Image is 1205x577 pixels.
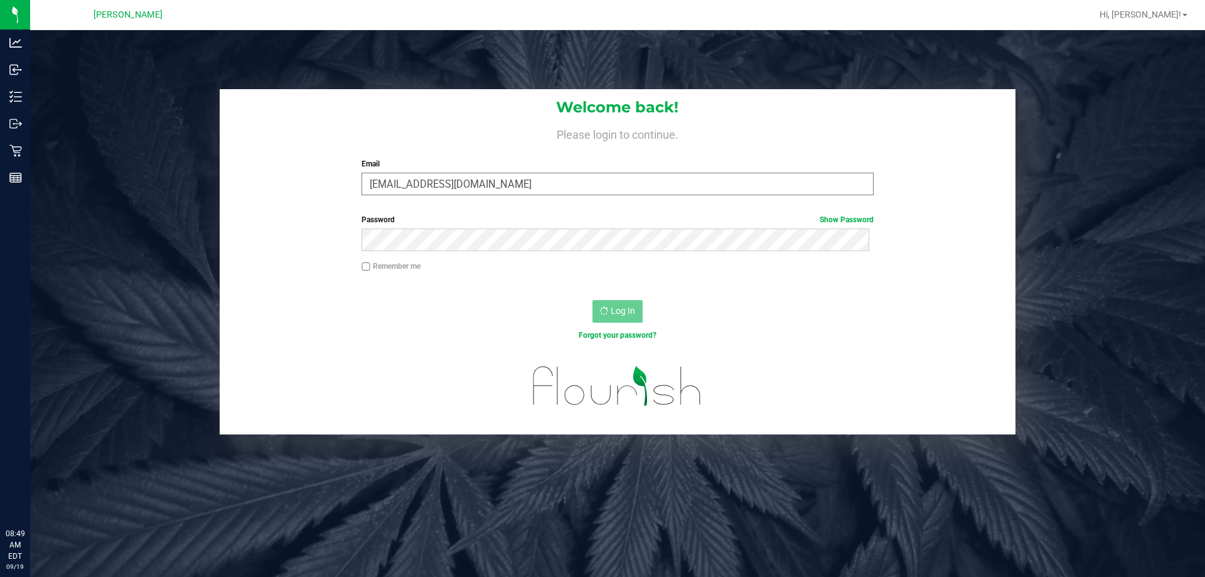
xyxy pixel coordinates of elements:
[611,306,635,316] span: Log In
[361,262,370,271] input: Remember me
[9,36,22,49] inline-svg: Analytics
[1100,9,1181,19] span: Hi, [PERSON_NAME]!
[9,63,22,76] inline-svg: Inbound
[9,90,22,103] inline-svg: Inventory
[220,99,1015,116] h1: Welcome back!
[518,354,717,418] img: flourish_logo.svg
[6,528,24,562] p: 08:49 AM EDT
[9,171,22,184] inline-svg: Reports
[9,117,22,130] inline-svg: Outbound
[361,261,420,272] label: Remember me
[9,144,22,157] inline-svg: Retail
[94,9,163,20] span: [PERSON_NAME]
[361,215,395,224] span: Password
[820,215,874,224] a: Show Password
[6,562,24,571] p: 09/19
[361,158,873,170] label: Email
[220,126,1015,141] h4: Please login to continue.
[579,331,656,340] a: Forgot your password?
[592,300,643,323] button: Log In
